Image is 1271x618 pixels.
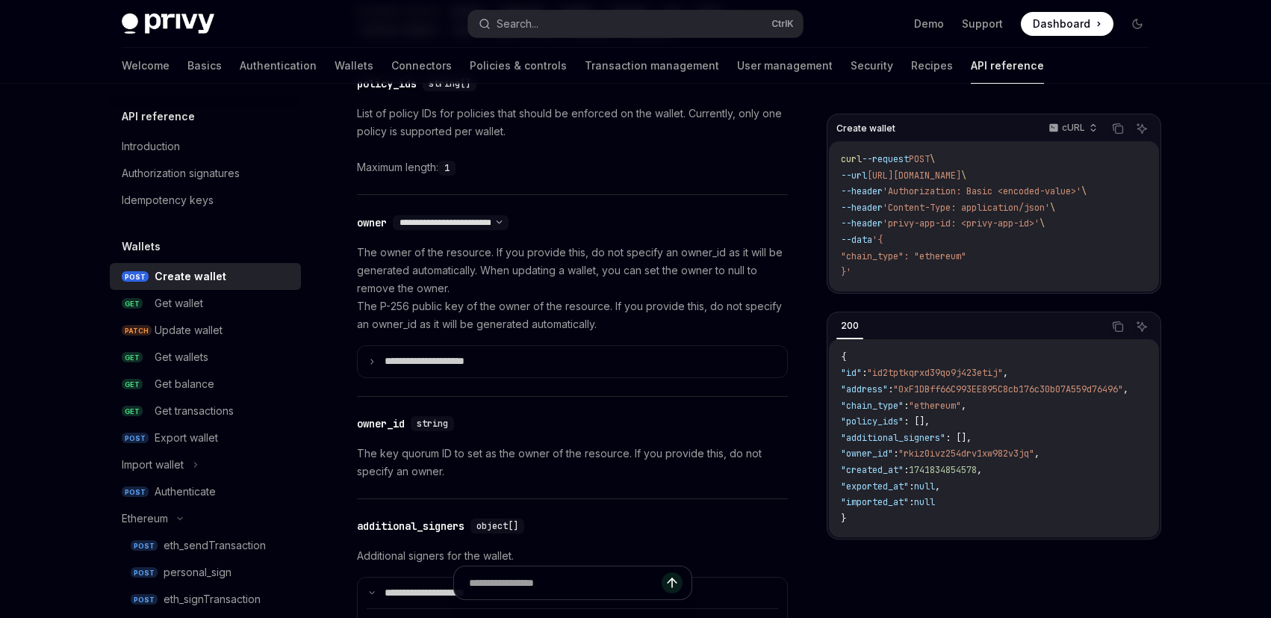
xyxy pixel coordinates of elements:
[841,415,904,427] span: "policy_ids"
[122,48,170,84] a: Welcome
[122,352,143,363] span: GET
[335,48,373,84] a: Wallets
[122,325,152,336] span: PATCH
[155,402,234,420] div: Get transactions
[841,464,904,476] span: "created_at"
[841,170,867,182] span: --url
[470,48,567,84] a: Policies & controls
[122,456,184,474] div: Import wallet
[662,572,683,593] button: Send message
[476,520,518,532] span: object[]
[909,153,930,165] span: POST
[971,48,1044,84] a: API reference
[898,448,1034,460] span: "rkiz0ivz254drv1xw982v3jq"
[357,519,464,534] div: additional_signers
[164,537,266,554] div: eth_sendTransaction
[961,400,966,412] span: ,
[1050,202,1055,214] span: \
[914,496,935,508] span: null
[841,448,893,460] span: "owner_id"
[836,123,895,135] span: Create wallet
[1132,317,1152,336] button: Ask AI
[1033,16,1090,31] span: Dashboard
[883,202,1050,214] span: 'Content-Type: application/json'
[904,400,909,412] span: :
[909,464,977,476] span: 1741834854578
[841,432,945,444] span: "additional_signers"
[883,217,1040,229] span: 'privy-app-id: <privy-app-id>'
[110,160,301,187] a: Authorization signatures
[904,415,930,427] span: : [],
[155,348,208,366] div: Get wallets
[122,238,161,256] h5: Wallets
[841,250,966,262] span: "chain_type": "ethereum"
[155,294,203,312] div: Get wallet
[841,153,862,165] span: curl
[945,432,972,444] span: : [],
[122,164,240,182] div: Authorization signatures
[914,16,944,31] a: Demo
[771,18,794,30] span: Ctrl K
[110,317,301,344] a: PATCHUpdate wallet
[357,416,405,431] div: owner_id
[155,321,223,339] div: Update wallet
[935,481,940,492] span: ,
[585,48,719,84] a: Transaction management
[1003,367,1008,379] span: ,
[883,185,1081,197] span: 'Authorization: Basic <encoded-value>'
[357,105,788,140] p: List of policy IDs for policies that should be enforced on the wallet. Currently, only one policy...
[468,10,803,37] button: Search...CtrlK
[862,367,867,379] span: :
[122,191,214,209] div: Idempotency keys
[841,351,846,363] span: {
[904,464,909,476] span: :
[155,375,214,393] div: Get balance
[851,48,893,84] a: Security
[122,379,143,390] span: GET
[122,271,149,282] span: POST
[110,263,301,290] a: POSTCreate wallet
[164,590,261,608] div: eth_signTransaction
[155,268,226,285] div: Create wallet
[110,187,301,214] a: Idempotency keys
[893,448,898,460] span: :
[429,78,470,90] span: string[]
[110,532,301,559] a: POSTeth_sendTransaction
[914,481,935,492] span: null
[841,481,909,492] span: "exported_at"
[110,133,301,160] a: Introduction
[841,234,872,246] span: --data
[110,478,301,505] a: POSTAuthenticate
[131,540,158,551] span: POST
[911,48,953,84] a: Recipes
[131,594,158,605] span: POST
[1123,383,1128,395] span: ,
[122,298,143,309] span: GET
[164,563,231,581] div: personal_sign
[841,202,883,214] span: --header
[187,48,222,84] a: Basics
[110,290,301,317] a: GETGet wallet
[841,367,862,379] span: "id"
[497,15,538,33] div: Search...
[122,137,180,155] div: Introduction
[240,48,317,84] a: Authentication
[841,513,846,525] span: }
[1081,185,1087,197] span: \
[1062,122,1085,134] p: cURL
[909,400,961,412] span: "ethereum"
[962,16,1003,31] a: Support
[131,567,158,578] span: POST
[357,158,788,176] div: Maximum length:
[357,215,387,230] div: owner
[867,367,1003,379] span: "id2tptkqrxd39qo9j423etij"
[1132,119,1152,138] button: Ask AI
[391,48,452,84] a: Connectors
[862,153,909,165] span: --request
[961,170,966,182] span: \
[357,445,788,481] p: The key quorum ID to set as the owner of the resource. If you provide this, do not specify an owner.
[909,481,914,492] span: :
[122,406,143,417] span: GET
[841,266,851,278] span: }'
[438,161,456,176] code: 1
